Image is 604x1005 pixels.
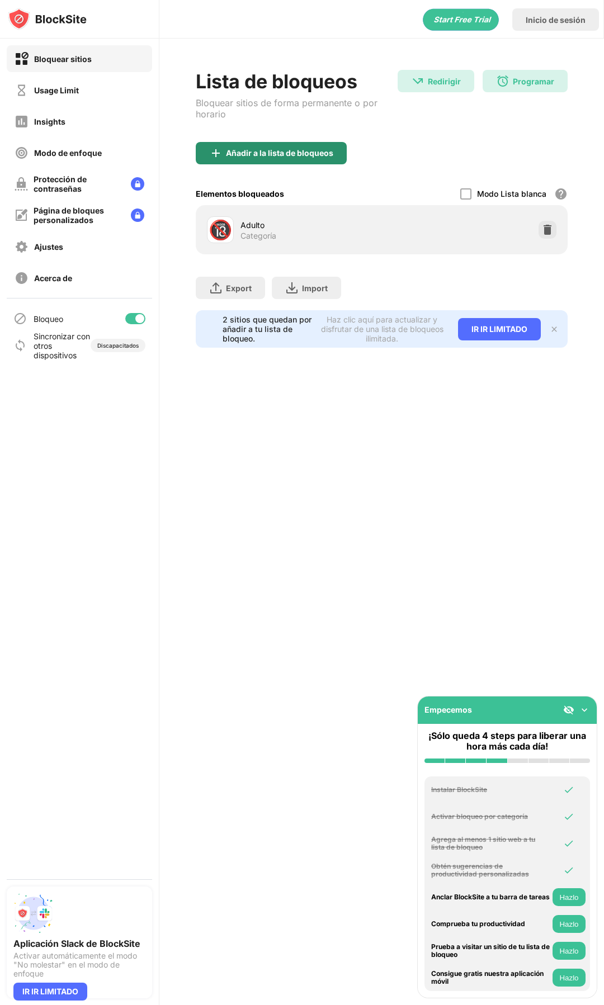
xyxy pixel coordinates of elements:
[34,117,65,126] div: Insights
[563,811,574,822] img: omni-check.svg
[431,893,550,901] div: Anclar BlockSite a tu barra de tareas
[240,219,382,231] div: Adulto
[579,704,590,715] img: omni-setup-toggle.svg
[15,146,29,160] img: focus-off.svg
[34,206,122,225] div: Página de bloques personalizados
[15,240,29,254] img: settings-off.svg
[13,951,145,978] div: Activar automáticamente el modo "No molestar" en el modo de enfoque
[13,893,54,933] img: push-slack.svg
[223,315,313,343] div: 2 sitios que quedan por añadir a tu lista de bloqueo.
[97,342,139,349] div: Discapacitados
[431,920,550,928] div: Comprueba tu productividad
[563,838,574,849] img: omni-check.svg
[226,283,252,293] div: Export
[209,219,232,241] div: 🔞
[8,8,87,30] img: logo-blocksite.svg
[34,54,92,64] div: Bloquear sitios
[431,813,550,821] div: Activar bloqueo por categoría
[15,208,28,222] img: customize-block-page-off.svg
[13,312,27,325] img: blocking-icon.svg
[131,177,144,191] img: lock-menu.svg
[34,331,91,360] div: Sincronizar con otros dispositivos
[431,943,550,959] div: Prueba a visitar un sitio de tu lista de bloqueo
[34,174,122,193] div: Protección de contraseñas
[550,325,559,334] img: x-button.svg
[13,339,27,352] img: sync-icon.svg
[34,86,79,95] div: Usage Limit
[15,177,28,191] img: password-protection-off.svg
[196,97,398,120] div: Bloquear sitios de forma permanente o por horario
[553,969,586,987] button: Hazlo
[34,314,63,324] div: Bloqueo
[458,318,541,340] div: IR IR LIMITADO
[423,8,499,31] div: animation
[431,862,550,879] div: Obtén sugerencias de productividad personalizadas
[431,836,550,852] div: Agrega al menos 1 sitio web a tu lista de bloqueo
[15,52,29,66] img: block-on.svg
[553,942,586,960] button: Hazlo
[15,115,29,129] img: insights-off.svg
[196,189,284,198] div: Elementos bloqueados
[196,70,398,93] div: Lista de bloqueos
[563,865,574,876] img: omni-check.svg
[13,983,87,1001] div: IR IR LIMITADO
[477,189,546,198] div: Modo Lista blanca
[553,915,586,933] button: Hazlo
[320,315,445,343] div: Haz clic aquí para actualizar y disfrutar de una lista de bloqueos ilimitada.
[15,271,29,285] img: about-off.svg
[34,148,102,158] div: Modo de enfoque
[240,231,276,241] div: Categoría
[13,938,145,949] div: Aplicación Slack de BlockSite
[513,77,554,86] div: Programar
[131,208,144,222] img: lock-menu.svg
[431,786,550,794] div: Instalar BlockSite
[431,970,550,986] div: Consigue gratis nuestra aplicación móvil
[15,83,29,97] img: time-usage-off.svg
[553,888,586,906] button: Hazlo
[424,705,472,714] div: Empecemos
[563,704,574,715] img: eye-not-visible.svg
[34,242,63,252] div: Ajustes
[563,784,574,795] img: omni-check.svg
[424,731,590,752] div: ¡Sólo queda 4 steps para liberar una hora más cada día!
[34,273,72,283] div: Acerca de
[226,149,333,158] div: Añadir a la lista de bloqueos
[302,283,328,293] div: Import
[428,77,461,86] div: Redirigir
[526,15,586,25] div: Inicio de sesión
